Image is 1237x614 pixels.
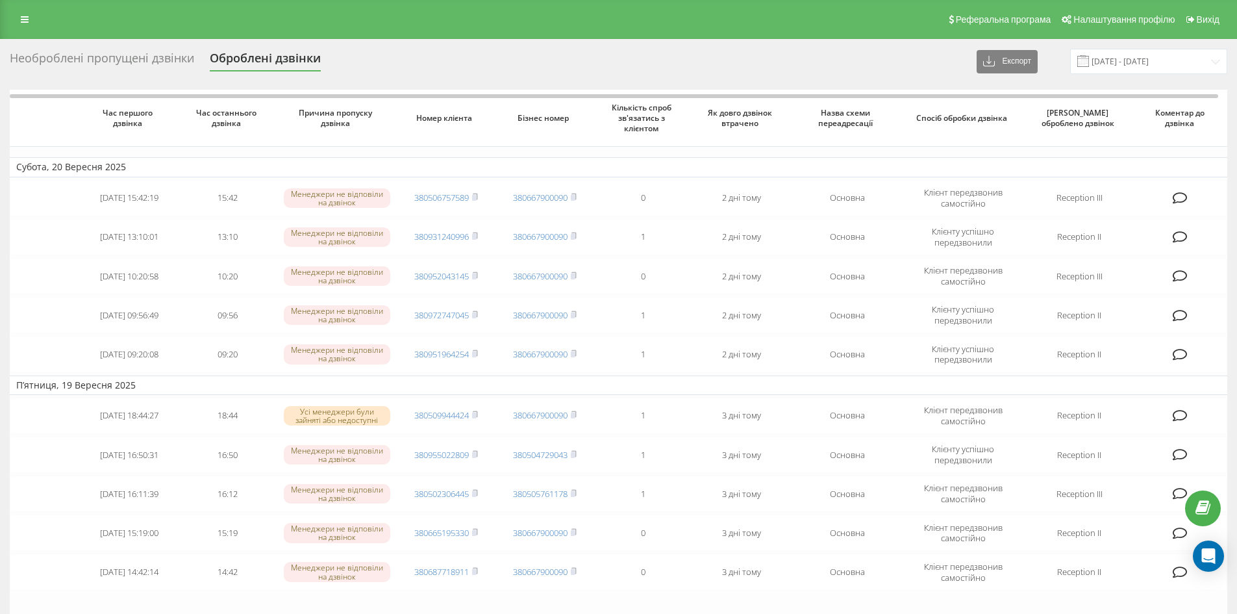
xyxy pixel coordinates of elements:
[284,562,390,582] div: Менеджери не відповіли на дзвінок
[80,180,179,216] td: [DATE] 15:42:19
[1197,14,1219,25] span: Вихід
[289,108,385,128] span: Причина пропуску дзвінка
[1023,398,1136,434] td: Reception II
[903,180,1023,216] td: Клієнт передзвонив самостійно
[179,180,277,216] td: 15:42
[903,336,1023,372] td: Клієнту успішно передзвонили
[91,108,168,128] span: Час першого дзвінка
[594,398,692,434] td: 1
[284,445,390,465] div: Менеджери не відповіли на дзвінок
[179,258,277,294] td: 10:20
[80,258,179,294] td: [DATE] 10:20:58
[179,398,277,434] td: 18:44
[414,192,469,203] a: 380506757589
[692,437,791,473] td: 3 дні тому
[506,113,583,123] span: Бізнес номер
[513,309,568,321] a: 380667900090
[594,336,692,372] td: 1
[594,258,692,294] td: 0
[80,515,179,551] td: [DATE] 15:19:00
[692,219,791,255] td: 2 дні тому
[179,297,277,333] td: 09:56
[594,437,692,473] td: 1
[284,188,390,208] div: Менеджери не відповіли на дзвінок
[513,270,568,282] a: 380667900090
[594,476,692,512] td: 1
[179,336,277,372] td: 09:20
[1193,541,1224,572] div: Open Intercom Messenger
[414,309,469,321] a: 380972747045
[284,484,390,504] div: Менеджери не відповіли на дзвінок
[903,398,1023,434] td: Клієнт передзвонив самостійно
[903,476,1023,512] td: Клієнт передзвонив самостійно
[703,108,781,128] span: Як довго дзвінок втрачено
[80,219,179,255] td: [DATE] 13:10:01
[692,398,791,434] td: 3 дні тому
[791,180,903,216] td: Основна
[692,554,791,590] td: 3 дні тому
[80,554,179,590] td: [DATE] 14:42:14
[916,113,1012,123] span: Спосіб обробки дзвінка
[692,336,791,372] td: 2 дні тому
[284,344,390,364] div: Менеджери не відповіли на дзвінок
[791,258,903,294] td: Основна
[594,297,692,333] td: 1
[903,437,1023,473] td: Клієнту успішно передзвонили
[1023,437,1136,473] td: Reception II
[414,409,469,421] a: 380509944424
[1023,258,1136,294] td: Reception III
[10,376,1227,395] td: П’ятниця, 19 Вересня 2025
[594,515,692,551] td: 0
[414,527,469,539] a: 380665195330
[594,180,692,216] td: 0
[513,527,568,539] a: 380667900090
[791,554,903,590] td: Основна
[903,258,1023,294] td: Клієнт передзвонив самостійно
[10,51,194,71] div: Необроблені пропущені дзвінки
[414,348,469,360] a: 380951964254
[1023,554,1136,590] td: Reception II
[1023,180,1136,216] td: Reception III
[80,297,179,333] td: [DATE] 09:56:49
[284,406,390,426] div: Усі менеджери були зайняті або недоступні
[605,103,682,133] span: Кількість спроб зв'язатись з клієнтом
[414,488,469,500] a: 380502306445
[284,305,390,325] div: Менеджери не відповіли на дзвінок
[1023,476,1136,512] td: Reception III
[594,554,692,590] td: 0
[513,409,568,421] a: 380667900090
[1023,297,1136,333] td: Reception II
[692,476,791,512] td: 3 дні тому
[692,258,791,294] td: 2 дні тому
[513,488,568,500] a: 380505761178
[179,437,277,473] td: 16:50
[80,476,179,512] td: [DATE] 16:11:39
[1146,108,1217,128] span: Коментар до дзвінка
[414,231,469,242] a: 380931240996
[956,14,1051,25] span: Реферальна програма
[10,157,1227,177] td: Субота, 20 Вересня 2025
[1034,108,1124,128] span: [PERSON_NAME] оброблено дзвінок
[791,297,903,333] td: Основна
[408,113,485,123] span: Номер клієнта
[791,476,903,512] td: Основна
[513,348,568,360] a: 380667900090
[414,566,469,578] a: 380687718911
[513,449,568,461] a: 380504729043
[513,192,568,203] a: 380667900090
[179,515,277,551] td: 15:19
[179,476,277,512] td: 16:12
[179,219,277,255] td: 13:10
[284,266,390,286] div: Менеджери не відповіли на дзвінок
[80,437,179,473] td: [DATE] 16:50:31
[414,270,469,282] a: 380952043145
[803,108,892,128] span: Назва схеми переадресації
[190,108,267,128] span: Час останнього дзвінка
[692,180,791,216] td: 2 дні тому
[791,219,903,255] td: Основна
[1073,14,1175,25] span: Налаштування профілю
[80,398,179,434] td: [DATE] 18:44:27
[903,219,1023,255] td: Клієнту успішно передзвонили
[1023,336,1136,372] td: Reception II
[791,336,903,372] td: Основна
